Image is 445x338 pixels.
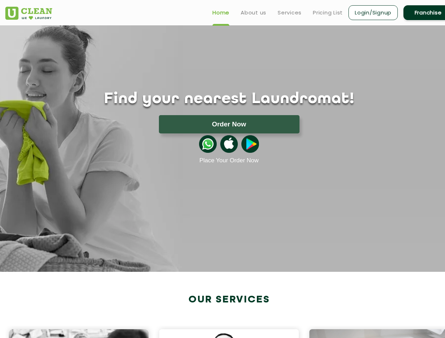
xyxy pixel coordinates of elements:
img: UClean Laundry and Dry Cleaning [5,7,52,20]
a: About us [241,8,266,17]
img: apple-icon.png [220,135,238,153]
a: Services [278,8,302,17]
a: Place Your Order Now [199,157,259,164]
button: Order Now [159,115,299,133]
a: Login/Signup [348,5,398,20]
a: Home [212,8,229,17]
img: whatsappicon.png [199,135,217,153]
a: Pricing List [313,8,343,17]
img: playstoreicon.png [241,135,259,153]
